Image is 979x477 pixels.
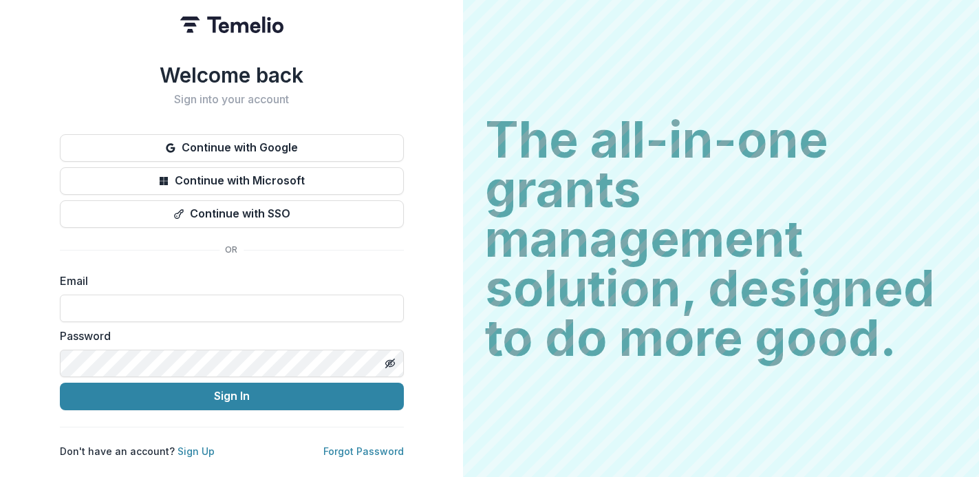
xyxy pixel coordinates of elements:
[60,63,404,87] h1: Welcome back
[60,273,396,289] label: Email
[60,328,396,344] label: Password
[60,93,404,106] h2: Sign into your account
[60,134,404,162] button: Continue with Google
[180,17,283,33] img: Temelio
[177,445,215,457] a: Sign Up
[60,167,404,195] button: Continue with Microsoft
[60,383,404,410] button: Sign In
[323,445,404,457] a: Forgot Password
[60,200,404,228] button: Continue with SSO
[60,444,215,458] p: Don't have an account?
[379,352,401,374] button: Toggle password visibility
